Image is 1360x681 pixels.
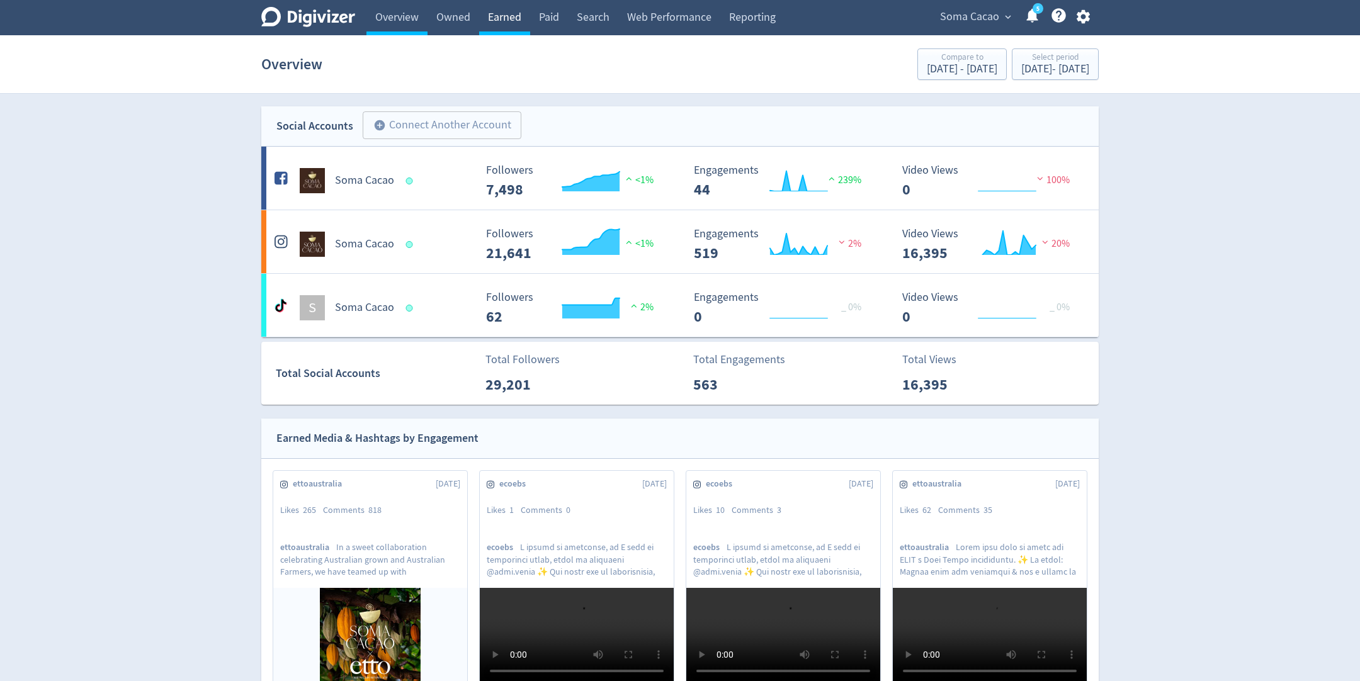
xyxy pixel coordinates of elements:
span: [DATE] [642,478,667,490]
div: Social Accounts [276,117,353,135]
span: 62 [922,504,931,515]
svg: Engagements 44 [688,164,876,198]
span: _ 0% [1050,301,1070,313]
span: 818 [368,504,382,515]
svg: Followers --- [480,228,669,261]
span: 10 [716,504,725,515]
button: Connect Another Account [363,111,521,139]
span: 2% [628,301,654,313]
span: Data last synced: 15 Sep 2025, 7:01pm (AEST) [406,241,417,248]
p: L ipsumd si ametconse, ad E sedd ei temporinci utlab, etdol ma aliquaeni @admi.venia ✨ Qui nostr ... [693,541,873,577]
span: 100% [1034,174,1070,186]
svg: Engagements 0 [688,291,876,325]
svg: Video Views 0 [896,291,1085,325]
div: Total Social Accounts [276,364,477,383]
svg: Followers --- [480,291,669,325]
span: <1% [623,237,654,250]
span: ettoaustralia [293,478,349,490]
span: ettoaustralia [280,541,336,553]
p: 16,395 [902,373,975,396]
span: ecoebs [487,541,520,553]
span: 0 [566,504,570,515]
span: <1% [623,174,654,186]
button: Soma Cacao [936,7,1014,27]
h5: Soma Cacao [335,173,394,188]
h5: Soma Cacao [335,300,394,315]
div: Comments [521,504,577,517]
div: Likes [280,504,323,517]
img: Soma Cacao undefined [300,168,325,193]
span: [DATE] [849,478,873,490]
svg: Video Views 16,395 [896,228,1085,261]
h1: Overview [261,44,322,84]
p: Total Views [902,351,975,368]
img: negative-performance.svg [1034,174,1046,183]
div: Comments [323,504,388,517]
span: 265 [303,504,316,515]
h5: Soma Cacao [335,237,394,252]
span: expand_more [1002,11,1014,23]
div: Comments [732,504,788,517]
img: positive-performance.svg [628,301,640,310]
div: Comments [938,504,999,517]
span: ecoebs [499,478,533,490]
span: 35 [983,504,992,515]
a: Soma Cacao undefinedSoma Cacao Followers --- Followers 7,498 <1% Engagements 44 Engagements 44 23... [261,147,1099,210]
button: Select period[DATE]- [DATE] [1012,48,1099,80]
img: positive-performance.svg [825,174,838,183]
div: Likes [900,504,938,517]
a: 5 [1033,3,1043,14]
svg: Engagements 519 [688,228,876,261]
button: Compare to[DATE] - [DATE] [917,48,1007,80]
div: Likes [487,504,521,517]
span: _ 0% [841,301,861,313]
img: positive-performance.svg [623,237,635,247]
span: 2% [836,237,861,250]
svg: Followers --- [480,164,669,198]
span: 20% [1039,237,1070,250]
text: 5 [1036,4,1040,13]
img: negative-performance.svg [1039,237,1051,247]
span: ecoebs [693,541,727,553]
p: 563 [693,373,766,396]
span: add_circle [373,119,386,132]
a: Soma Cacao undefinedSoma Cacao Followers --- Followers 21,641 <1% Engagements 519 Engagements 519... [261,210,1099,273]
p: In a sweet collaboration celebrating Australian grown and Australian Farmers, we have teamed up w... [280,541,460,577]
div: Select period [1021,53,1089,64]
img: Soma Cacao undefined [300,232,325,257]
div: Compare to [927,53,997,64]
p: 29,201 [485,373,558,396]
div: Likes [693,504,732,517]
span: Data last synced: 15 Sep 2025, 10:02pm (AEST) [406,305,417,312]
img: negative-performance.svg [836,237,848,247]
p: L ipsumd si ametconse, ad E sedd ei temporinci utlab, etdol ma aliquaeni @admi.venia ✨ Qui nostr ... [487,541,667,577]
div: Earned Media & Hashtags by Engagement [276,429,479,447]
span: ecoebs [706,478,739,490]
span: ettoaustralia [912,478,968,490]
p: Total Followers [485,351,560,368]
span: 3 [777,504,781,515]
span: ettoaustralia [900,541,956,553]
svg: Video Views 0 [896,164,1085,198]
span: [DATE] [1055,478,1080,490]
span: [DATE] [436,478,460,490]
div: [DATE] - [DATE] [927,64,997,75]
span: 239% [825,174,861,186]
img: positive-performance.svg [623,174,635,183]
p: Lorem ipsu dolo si ametc adi ELIT s Doei Tempo incididuntu. ✨ La etdol: Magnaa enim adm veniamqui... [900,541,1080,577]
span: Soma Cacao [940,7,999,27]
div: S [300,295,325,320]
span: Data last synced: 15 Sep 2025, 7:01pm (AEST) [406,177,417,184]
div: [DATE] - [DATE] [1021,64,1089,75]
p: Total Engagements [693,351,785,368]
span: 1 [509,504,514,515]
a: SSoma Cacao Followers --- Followers 62 2% Engagements 0 Engagements 0 _ 0% Video Views 0 Video Vi... [261,274,1099,337]
a: Connect Another Account [353,113,521,139]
